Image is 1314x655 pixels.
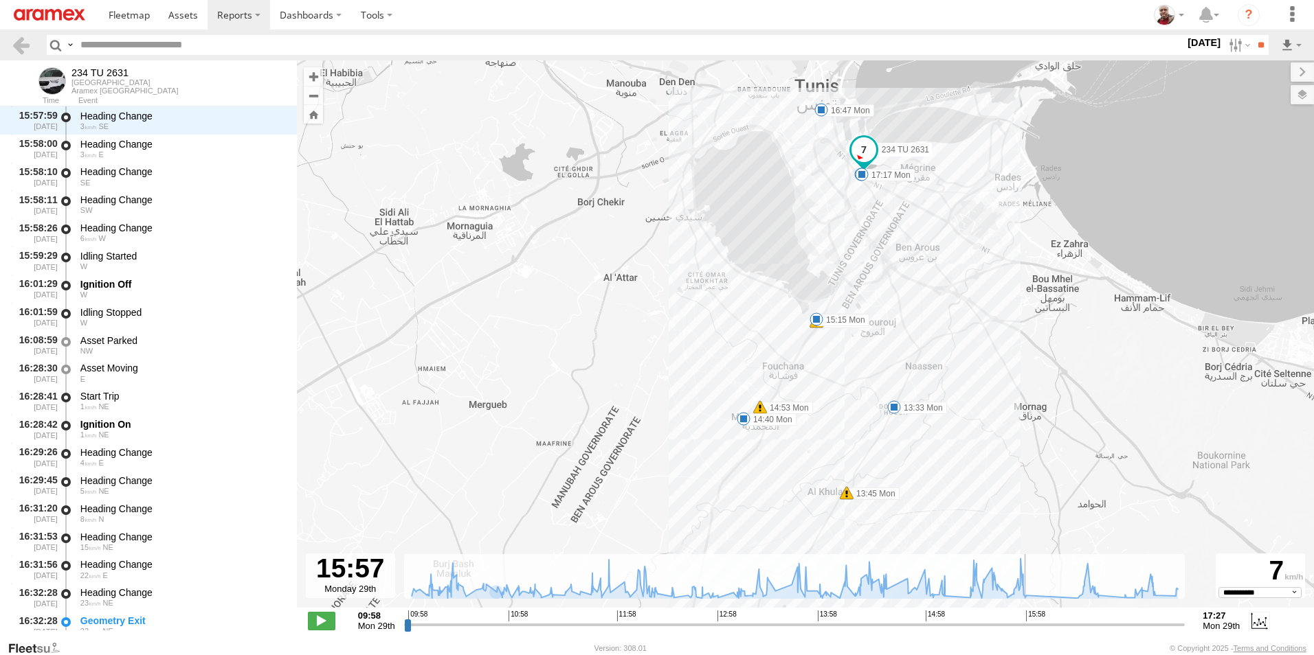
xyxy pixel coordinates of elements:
[11,388,59,413] div: 16:28:41 [DATE]
[80,347,93,355] span: Heading: 332
[71,67,178,78] div: 234 TU 2631 - View Asset History
[80,487,97,495] span: 5
[11,35,31,55] a: Back to previous Page
[80,206,93,214] span: Heading: 224
[11,444,59,470] div: 16:29:26 [DATE]
[80,150,97,159] span: 3
[821,104,874,117] label: 16:47 Mon
[11,360,59,386] div: 16:28:30 [DATE]
[1280,35,1303,55] label: Export results as...
[358,610,395,621] strong: 09:58
[11,136,59,161] div: 15:58:00 [DATE]
[11,332,59,358] div: 16:08:59 [DATE]
[80,250,284,262] div: Idling Started
[11,585,59,610] div: 16:32:28 [DATE]
[1185,35,1223,50] label: [DATE]
[594,644,647,652] div: Version: 308.01
[80,614,284,627] div: Geometry Exit
[862,169,915,181] label: 17:17 Mon
[1238,4,1260,26] i: ?
[11,416,59,441] div: 16:28:42 [DATE]
[78,97,297,104] div: Event
[308,612,335,630] label: Play/Stop
[11,557,59,582] div: 16:31:56 [DATE]
[80,503,284,515] div: Heading Change
[80,390,284,402] div: Start Trip
[80,586,284,599] div: Heading Change
[11,501,59,526] div: 16:31:20 [DATE]
[744,413,797,426] label: 14:40 Mon
[11,276,59,301] div: 16:01:29 [DATE]
[80,290,87,299] span: Heading: 253
[80,474,284,487] div: Heading Change
[80,138,284,150] div: Heading Change
[894,402,947,414] label: 13:33 Mon
[80,558,284,571] div: Heading Change
[80,110,284,122] div: Heading Change
[358,621,395,631] span: Mon 29th Sep 2025
[11,612,59,638] div: 16:32:28 [DATE]
[11,164,59,189] div: 15:58:10 [DATE]
[11,97,59,104] div: Time
[847,487,900,500] label: 13:45 Mon
[65,35,76,55] label: Search Query
[80,418,284,430] div: Ignition On
[80,334,284,347] div: Asset Parked
[80,194,284,206] div: Heading Change
[617,610,636,621] span: 11:58
[509,610,528,621] span: 10:58
[80,531,284,543] div: Heading Change
[71,87,178,95] div: Aramex [GEOGRAPHIC_DATA]
[304,86,323,105] button: Zoom out
[816,314,869,326] label: 15:15 Mon
[760,402,813,414] label: 14:53 Mon
[717,610,737,621] span: 12:58
[80,234,97,242] span: 6
[408,610,427,621] span: 09:58
[98,487,109,495] span: Heading: 35
[818,610,837,621] span: 13:58
[80,430,97,439] span: 1
[304,67,323,86] button: Zoom in
[80,278,284,290] div: Ignition Off
[11,192,59,217] div: 15:58:11 [DATE]
[80,599,101,607] span: 23
[71,78,178,87] div: [GEOGRAPHIC_DATA]
[80,262,87,271] span: Heading: 253
[926,610,945,621] span: 14:58
[11,472,59,498] div: 16:29:45 [DATE]
[1218,555,1303,587] div: 7
[882,145,929,154] span: 234 TU 2631
[1223,35,1253,55] label: Search Filter Options
[1170,644,1306,652] div: © Copyright 2025 -
[80,375,85,383] span: Heading: 92
[1203,621,1240,631] span: Mon 29th Sep 2025
[304,105,323,124] button: Zoom Home
[14,9,85,21] img: aramex-logo.svg
[80,543,101,551] span: 15
[11,248,59,273] div: 15:59:29 [DATE]
[98,234,105,242] span: Heading: 269
[80,319,87,327] span: Heading: 253
[80,627,101,635] span: 23
[1026,610,1045,621] span: 15:58
[1234,644,1306,652] a: Terms and Conditions
[98,122,109,130] span: Heading: 141
[80,122,97,130] span: 3
[80,459,97,467] span: 4
[11,220,59,245] div: 15:58:26 [DATE]
[103,627,113,635] span: Heading: 24
[80,446,284,459] div: Heading Change
[98,459,103,467] span: Heading: 81
[80,515,97,523] span: 8
[1203,610,1240,621] strong: 17:27
[80,362,284,374] div: Asset Moving
[1149,5,1189,25] div: Majdi Ghannoudi
[80,306,284,319] div: Idling Stopped
[98,430,109,439] span: Heading: 45
[98,150,103,159] span: Heading: 78
[103,571,108,579] span: Heading: 69
[11,304,59,330] div: 16:01:59 [DATE]
[80,179,91,187] span: Heading: 130
[80,571,101,579] span: 22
